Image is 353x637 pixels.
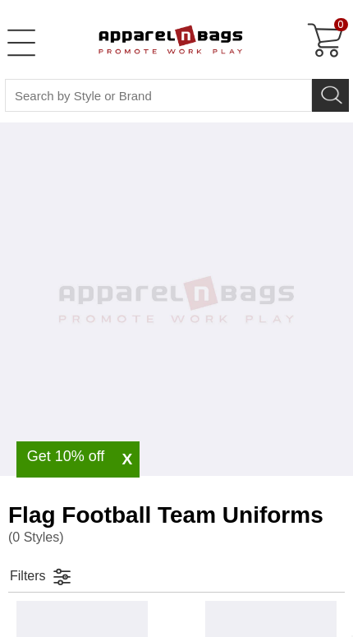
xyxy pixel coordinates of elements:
input: Search By Style or Brand [5,79,312,112]
a: 0 [303,21,342,61]
a: ApparelnBags [65,12,272,69]
img: search icon [319,81,344,105]
span: X [115,450,140,469]
a: Open Left Menu [5,26,38,59]
div: Get 10% off [16,450,115,463]
button: Search [312,79,349,112]
h2: Flag Football Team Uniforms [8,501,323,529]
span: 0 [334,18,348,31]
span: (0 Styles) [8,529,64,546]
img: ApparelnBags.com Official Website [65,12,243,65]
